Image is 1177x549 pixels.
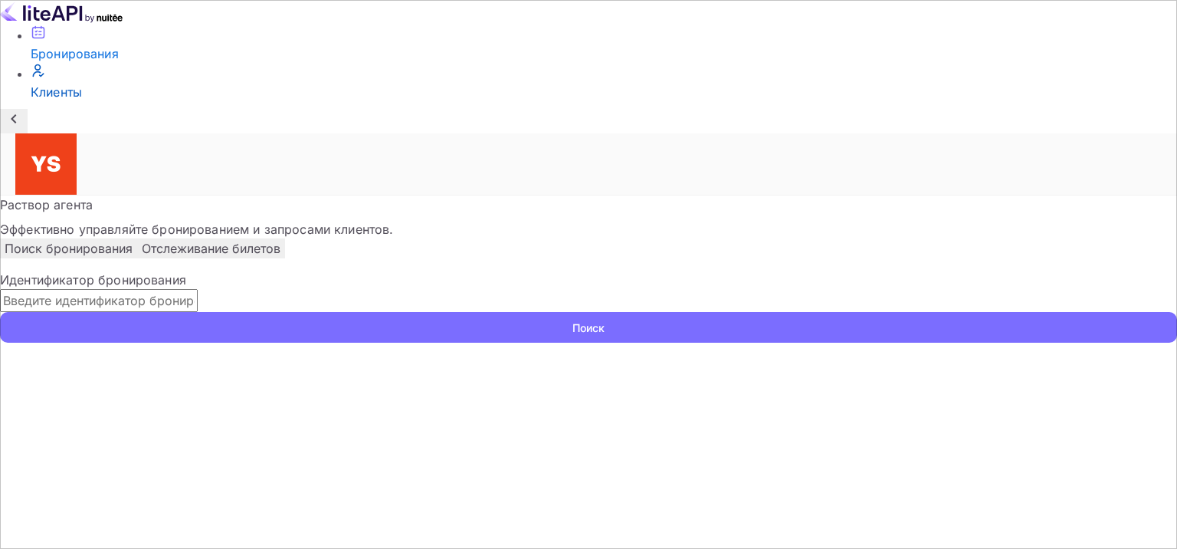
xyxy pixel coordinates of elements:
[5,241,133,256] ya-tr-span: Поиск бронирования
[15,133,77,195] img: Служба Поддержки Яндекса
[31,63,1177,101] a: Клиенты
[31,25,1177,63] a: Бронирования
[142,241,280,256] ya-tr-span: Отслеживание билетов
[31,46,119,61] ya-tr-span: Бронирования
[31,84,82,100] ya-tr-span: Клиенты
[572,320,605,336] ya-tr-span: Поиск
